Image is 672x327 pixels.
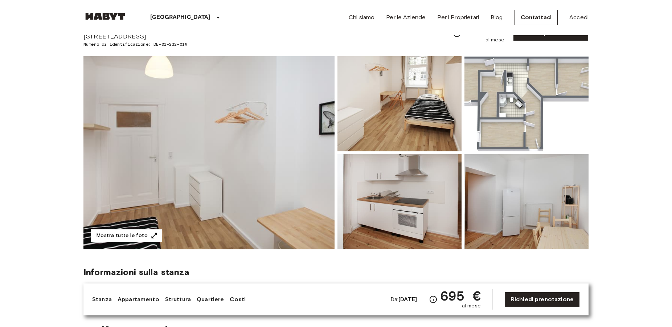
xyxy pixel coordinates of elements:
[462,302,481,310] span: al mese
[390,295,417,303] span: Da:
[569,13,589,22] a: Accedi
[197,295,224,304] a: Quartiere
[386,13,426,22] a: Per le Aziende
[165,295,191,304] a: Struttura
[83,56,335,249] img: Marketing picture of unit DE-01-232-01M
[491,13,503,22] a: Blog
[485,36,504,44] span: al mese
[337,154,462,249] img: Picture of unit DE-01-232-01M
[349,13,374,22] a: Chi siamo
[92,295,112,304] a: Stanza
[83,13,127,20] img: Habyt
[429,295,438,304] svg: Verifica i dettagli delle spese nella sezione 'Riassunto dei Costi'. Si prega di notare che gli s...
[83,267,589,278] span: Informazioni sulla stanza
[118,295,159,304] a: Appartamento
[83,41,215,48] span: Numero di identificazione: DE-01-232-01M
[515,10,558,25] a: Contattaci
[437,13,479,22] a: Per i Proprietari
[83,32,215,41] span: [STREET_ADDRESS]
[504,292,580,307] a: Richiedi prenotazione
[230,295,246,304] a: Costi
[150,13,211,22] p: [GEOGRAPHIC_DATA]
[337,56,462,151] img: Picture of unit DE-01-232-01M
[464,23,504,36] span: 695 €
[398,296,417,303] b: [DATE]
[91,229,162,242] button: Mostra tutte le foto
[464,154,589,249] img: Picture of unit DE-01-232-01M
[464,56,589,151] img: Picture of unit DE-01-232-01M
[441,289,481,302] span: 695 €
